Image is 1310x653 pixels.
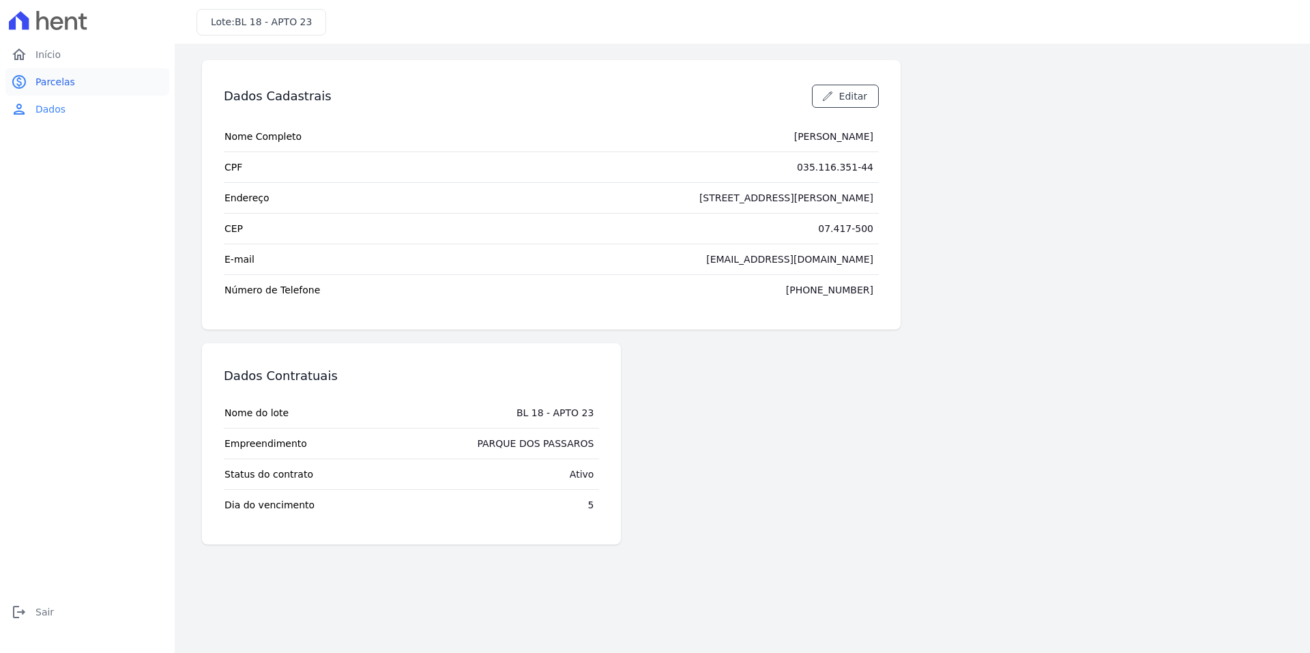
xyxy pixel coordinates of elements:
[211,15,312,29] h3: Lote:
[235,16,312,27] span: BL 18 - APTO 23
[224,252,254,266] span: E-mail
[11,604,27,620] i: logout
[812,85,879,108] a: Editar
[786,283,873,297] div: [PHONE_NUMBER]
[699,191,873,205] div: [STREET_ADDRESS][PERSON_NAME]
[5,96,169,123] a: personDados
[35,75,75,89] span: Parcelas
[570,467,594,481] div: Ativo
[224,467,313,481] span: Status do contrato
[706,252,873,266] div: [EMAIL_ADDRESS][DOMAIN_NAME]
[35,48,61,61] span: Início
[224,88,332,104] h3: Dados Cadastrais
[797,160,873,174] div: 035.116.351-44
[224,130,302,143] span: Nome Completo
[477,437,594,450] div: PARQUE DOS PASSAROS
[224,191,270,205] span: Endereço
[794,130,873,143] div: [PERSON_NAME]
[5,68,169,96] a: paidParcelas
[224,437,307,450] span: Empreendimento
[5,41,169,68] a: homeInício
[587,498,594,512] div: 5
[516,406,594,420] div: BL 18 - APTO 23
[35,605,54,619] span: Sair
[224,160,242,174] span: CPF
[818,222,873,235] div: 07.417-500
[839,89,867,103] span: Editar
[11,46,27,63] i: home
[224,283,320,297] span: Número de Telefone
[35,102,65,116] span: Dados
[224,406,289,420] span: Nome do lote
[224,368,338,384] h3: Dados Contratuais
[11,74,27,90] i: paid
[11,101,27,117] i: person
[224,498,315,512] span: Dia do vencimento
[224,222,243,235] span: CEP
[5,598,169,626] a: logoutSair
